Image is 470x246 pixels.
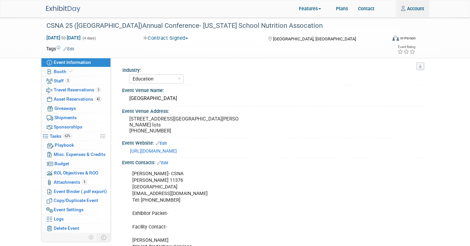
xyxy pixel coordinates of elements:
[63,47,74,51] a: Edit
[41,178,110,187] a: Attachments5
[54,152,105,157] span: Misc. Expenses & Credits
[54,124,82,129] span: Sponsorships
[95,97,101,102] span: 42
[86,233,97,242] td: Personalize Event Tab Strip
[273,36,356,41] span: [GEOGRAPHIC_DATA], [GEOGRAPHIC_DATA]
[157,161,168,165] a: Edit
[41,215,110,223] a: Logs
[54,207,84,212] span: Event Settings
[55,142,74,148] span: Playbook
[54,78,70,83] span: Staff
[41,187,110,196] a: Event Binder (.pdf export)
[41,123,110,131] a: Sponsorships
[41,141,110,150] a: Playbook
[127,93,419,104] div: [GEOGRAPHIC_DATA]
[122,85,424,94] div: Event Venue Name:
[41,104,110,113] a: Giveaways
[82,179,87,184] span: 5
[41,159,110,168] a: Budget
[41,224,110,233] a: Delete Event
[54,60,91,65] span: Event Information
[397,45,415,49] div: Event Rating
[396,0,429,17] a: Account
[63,133,72,138] span: 62%
[54,225,79,231] span: Delete Event
[41,67,110,76] a: Booth
[54,96,101,102] span: Asset Reservations
[46,45,74,52] td: Tags
[130,148,177,154] a: [URL][DOMAIN_NAME]
[41,169,110,177] a: ROI, Objectives & ROO
[41,76,110,85] a: Staff3
[122,65,421,74] div: Industry:
[41,113,110,122] a: Shipments
[54,216,64,221] span: Logs
[400,36,416,41] div: In-Person
[97,233,110,242] td: Toggle Event Tabs
[54,189,107,194] span: Event Binder (.pdf export)
[141,35,191,42] button: Contract Signed
[41,150,110,159] a: Misc. Expenses & Credits
[54,161,69,166] span: Budget
[122,138,424,147] div: Event Website:
[54,87,101,92] span: Travel Reservations
[41,132,110,141] a: Tasks62%
[50,133,72,139] span: Tasks
[44,20,384,32] div: CSNA 25 ([GEOGRAPHIC_DATA])Annual Conference- [US_STATE] School Nutrition Assocation
[41,85,110,94] a: Travel Reservations3
[41,205,110,214] a: Event Settings
[41,58,110,67] a: Event Information
[122,106,424,115] div: Event Venue Address:
[331,0,353,17] a: Plans
[122,158,424,166] div: Event Contacts:
[353,0,379,17] a: Contact
[54,115,77,120] span: Shipments
[392,35,399,41] img: Format-Inperson.png
[129,116,241,134] pre: [STREET_ADDRESS][GEOGRAPHIC_DATA][PERSON_NAME] lots [PHONE_NUMBER]
[54,106,76,111] span: Giveaways
[65,78,70,83] span: 3
[54,69,74,74] span: Booth
[46,35,81,41] span: [DATE] [DATE]
[41,95,110,104] a: Asset Reservations42
[294,1,331,17] a: Features
[54,179,87,185] span: Attachments
[82,36,96,40] span: (4 days)
[96,87,101,92] span: 3
[54,198,98,203] span: Copy/Duplicate Event
[54,170,98,175] span: ROI, Objectives & ROO
[46,6,80,13] img: ExhibitDay
[69,70,73,73] i: Booth reservation complete
[60,35,67,40] span: to
[41,196,110,205] a: Copy/Duplicate Event
[363,34,416,44] div: Event Format
[156,141,167,146] a: Edit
